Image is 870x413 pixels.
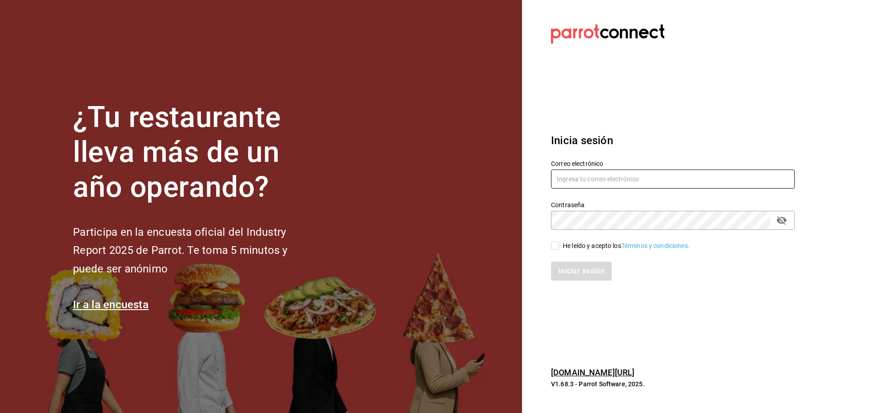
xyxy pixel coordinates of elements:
label: Correo electrónico [551,160,795,167]
label: Contraseña [551,202,795,208]
div: He leído y acepto los [563,241,690,251]
a: Términos y condiciones. [621,242,690,249]
button: passwordField [774,213,789,228]
a: [DOMAIN_NAME][URL] [551,368,634,377]
h1: ¿Tu restaurante lleva más de un año operando? [73,100,318,204]
input: Ingresa tu correo electrónico [551,170,795,189]
h3: Inicia sesión [551,132,795,149]
h2: Participa en la encuesta oficial del Industry Report 2025 de Parrot. Te toma 5 minutos y puede se... [73,223,318,278]
p: V1.68.3 - Parrot Software, 2025. [551,379,795,389]
a: Ir a la encuesta [73,298,149,311]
